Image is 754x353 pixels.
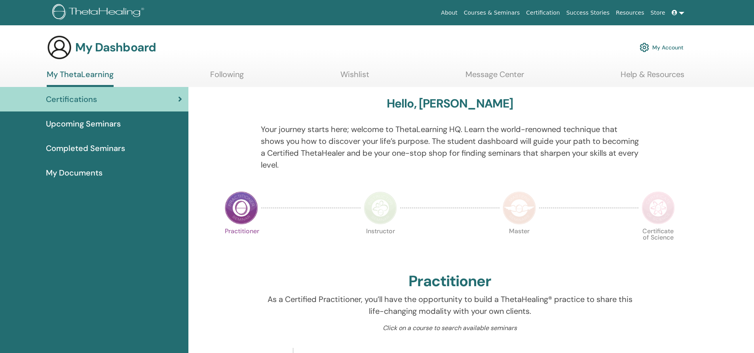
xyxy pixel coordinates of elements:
[727,326,746,345] iframe: Intercom live chat
[46,142,125,154] span: Completed Seminars
[648,6,669,20] a: Store
[613,6,648,20] a: Resources
[225,228,258,261] p: Practitioner
[261,293,639,317] p: As a Certified Practitioner, you’ll have the opportunity to build a ThetaHealing® practice to sha...
[621,70,684,85] a: Help & Resources
[46,167,103,179] span: My Documents
[210,70,244,85] a: Following
[75,40,156,55] h3: My Dashboard
[46,118,121,130] span: Upcoming Seminars
[640,41,649,54] img: cog.svg
[340,70,369,85] a: Wishlist
[46,93,97,105] span: Certifications
[225,191,258,225] img: Practitioner
[364,191,397,225] img: Instructor
[438,6,460,20] a: About
[465,70,524,85] a: Message Center
[364,228,397,261] p: Instructor
[642,228,675,261] p: Certificate of Science
[503,228,536,261] p: Master
[523,6,563,20] a: Certification
[261,123,639,171] p: Your journey starts here; welcome to ThetaLearning HQ. Learn the world-renowned technique that sh...
[261,323,639,333] p: Click on a course to search available seminars
[503,191,536,225] img: Master
[52,4,147,22] img: logo.png
[642,191,675,225] img: Certificate of Science
[461,6,523,20] a: Courses & Seminars
[640,39,684,56] a: My Account
[47,70,114,87] a: My ThetaLearning
[47,35,72,60] img: generic-user-icon.jpg
[408,272,491,291] h2: Practitioner
[563,6,613,20] a: Success Stories
[387,96,513,111] h3: Hello, [PERSON_NAME]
